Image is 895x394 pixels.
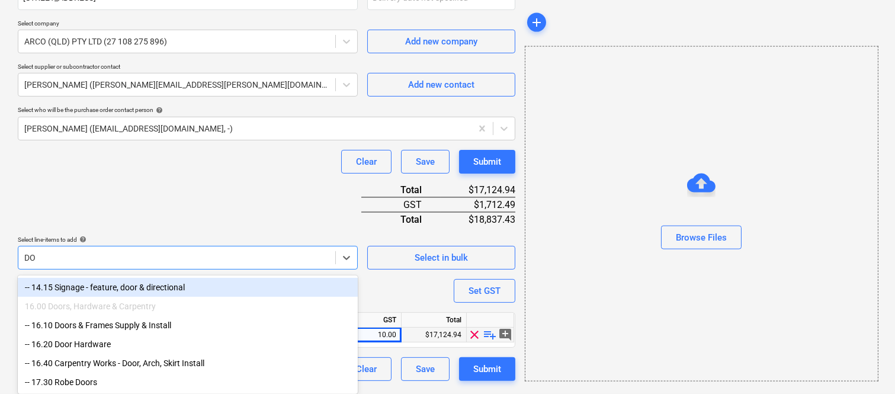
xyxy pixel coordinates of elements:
[18,236,358,244] div: Select line-items to add
[415,250,468,265] div: Select in bulk
[661,226,742,249] button: Browse Files
[18,63,358,73] p: Select supplier or subcontractor contact
[18,297,358,316] div: 16.00 Doors, Hardware & Carpentry
[441,183,515,197] div: $17,124.94
[454,279,515,303] button: Set GST
[416,361,435,377] div: Save
[18,373,358,392] div: -- 17.30 Robe Doors
[356,154,377,169] div: Clear
[18,20,358,30] p: Select company
[341,150,392,174] button: Clear
[441,197,515,212] div: $1,712.49
[473,361,501,377] div: Submit
[18,335,358,354] div: -- 16.20 Door Hardware
[77,236,86,243] span: help
[401,357,450,381] button: Save
[483,328,498,342] span: playlist_add
[473,154,501,169] div: Submit
[361,183,441,197] div: Total
[408,77,474,92] div: Add new contact
[469,283,501,299] div: Set GST
[356,361,377,377] div: Clear
[402,313,467,328] div: Total
[18,106,515,114] div: Select who will be the purchase order contact person
[367,73,515,97] button: Add new contact
[441,212,515,226] div: $18,837.43
[676,230,727,245] div: Browse Files
[367,30,515,53] button: Add new company
[18,354,358,373] div: -- 16.40 Carpentry Works - Door, Arch, Skirt Install
[359,328,396,342] div: 10.00
[18,316,358,335] div: -- 16.10 Doors & Frames Supply & Install
[18,278,358,297] div: -- 14.15 Signage - feature, door & directional
[459,357,515,381] button: Submit
[361,197,441,212] div: GST
[153,107,163,114] span: help
[459,150,515,174] button: Submit
[525,46,878,382] div: Browse Files
[367,246,515,270] button: Select in bulk
[499,328,513,342] span: add_comment
[361,212,441,226] div: Total
[416,154,435,169] div: Save
[402,328,467,342] div: $17,124.94
[401,150,450,174] button: Save
[530,15,544,30] span: add
[468,328,482,342] span: clear
[405,34,477,49] div: Add new company
[354,313,402,328] div: GST
[341,357,392,381] button: Clear
[836,337,895,394] iframe: Chat Widget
